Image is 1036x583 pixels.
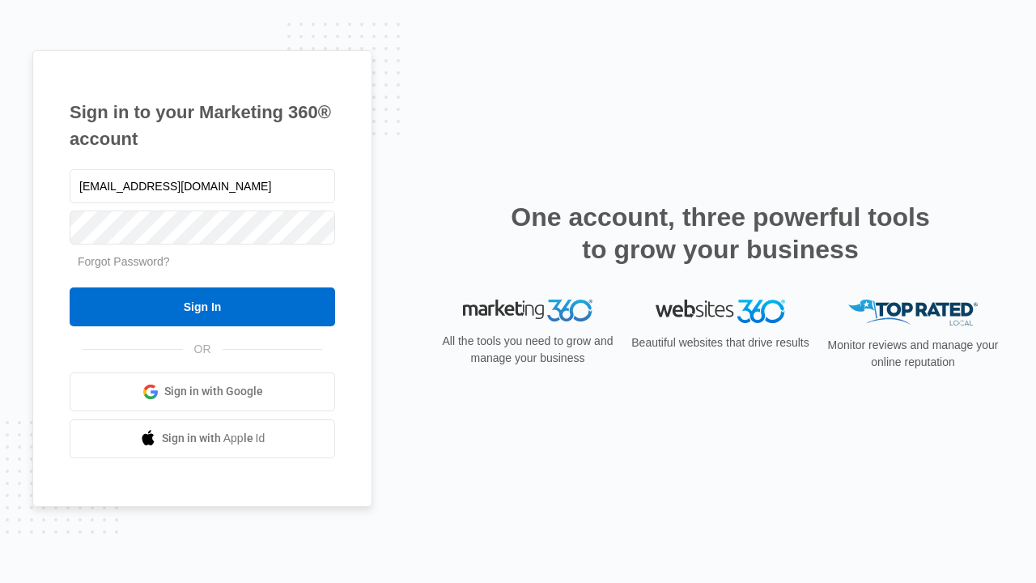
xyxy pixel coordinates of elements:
[506,201,935,266] h2: One account, three powerful tools to grow your business
[70,169,335,203] input: Email
[463,300,592,322] img: Marketing 360
[164,383,263,400] span: Sign in with Google
[848,300,978,326] img: Top Rated Local
[656,300,785,323] img: Websites 360
[70,372,335,411] a: Sign in with Google
[70,287,335,326] input: Sign In
[630,334,811,351] p: Beautiful websites that drive results
[70,419,335,458] a: Sign in with Apple Id
[162,430,265,447] span: Sign in with Apple Id
[183,341,223,358] span: OR
[822,337,1004,371] p: Monitor reviews and manage your online reputation
[437,333,618,367] p: All the tools you need to grow and manage your business
[78,255,170,268] a: Forgot Password?
[70,99,335,152] h1: Sign in to your Marketing 360® account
